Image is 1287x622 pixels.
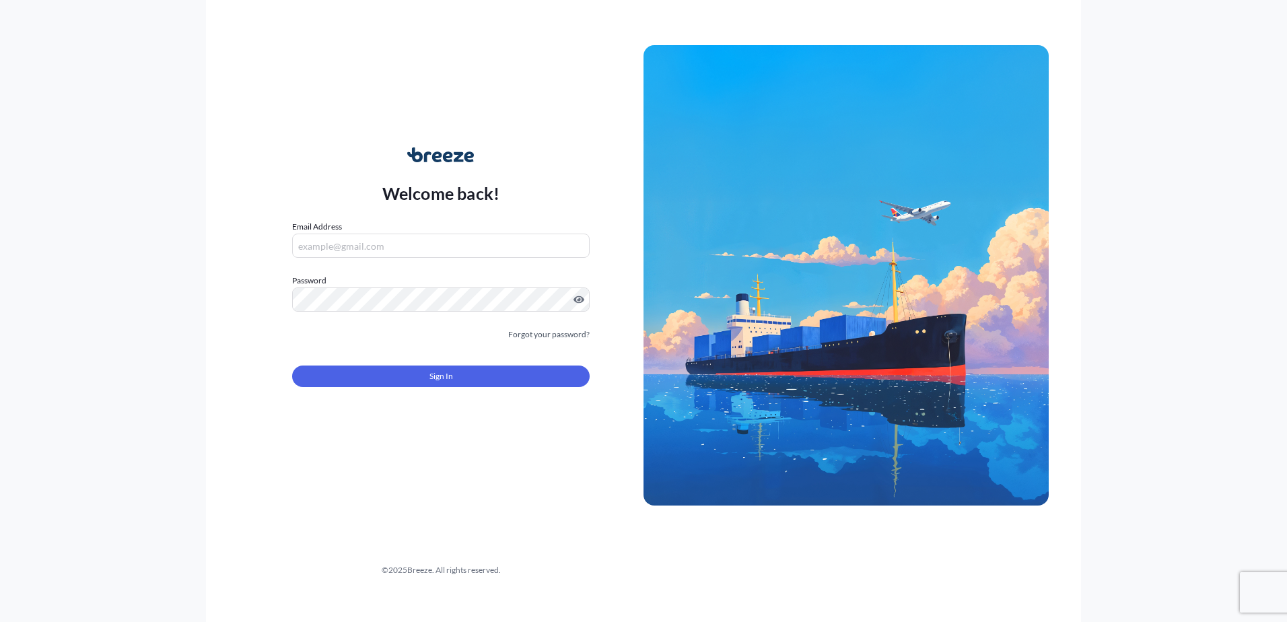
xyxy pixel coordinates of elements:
[573,294,584,305] button: Show password
[508,328,590,341] a: Forgot your password?
[292,274,590,287] label: Password
[292,366,590,387] button: Sign In
[292,220,342,234] label: Email Address
[429,370,453,383] span: Sign In
[238,563,643,577] div: © 2025 Breeze. All rights reserved.
[643,45,1049,506] img: Ship illustration
[382,182,500,204] p: Welcome back!
[292,234,590,258] input: example@gmail.com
